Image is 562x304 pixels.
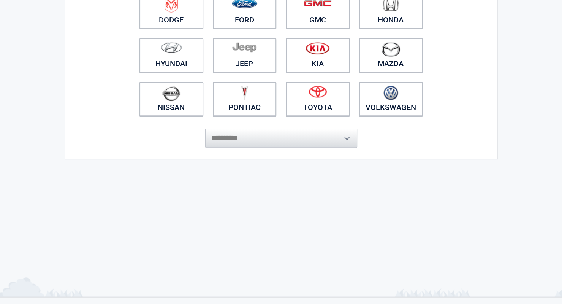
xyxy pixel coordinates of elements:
[162,86,180,101] img: nissan
[139,82,203,116] a: Nissan
[161,42,182,53] img: hyundai
[381,42,400,57] img: mazda
[213,82,277,116] a: Pontiac
[232,42,256,53] img: jeep
[241,86,248,100] img: pontiac
[286,82,350,116] a: Toyota
[359,82,423,116] a: Volkswagen
[213,38,277,72] a: Jeep
[359,38,423,72] a: Mazda
[306,42,329,54] img: kia
[383,86,398,100] img: volkswagen
[286,38,350,72] a: Kia
[139,38,203,72] a: Hyundai
[309,86,327,98] img: toyota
